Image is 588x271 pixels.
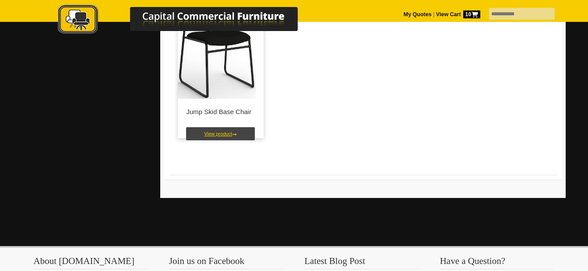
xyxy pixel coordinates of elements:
strong: View Cart [436,11,480,17]
img: Capital Commercial Furniture Logo [34,4,340,36]
h3: About [DOMAIN_NAME] [34,257,148,269]
a: My Quotes [404,11,432,17]
h3: Latest Blog Post [304,257,419,269]
span: 10 [463,10,480,18]
a: Capital Commercial Furniture Logo [34,4,340,39]
p: Jump Skid Base Chair [187,108,255,116]
a: View Cart10 [434,11,480,17]
h3: Join us on Facebook [169,257,284,269]
h3: Have a Question? [440,257,555,269]
a: View product [186,127,255,140]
